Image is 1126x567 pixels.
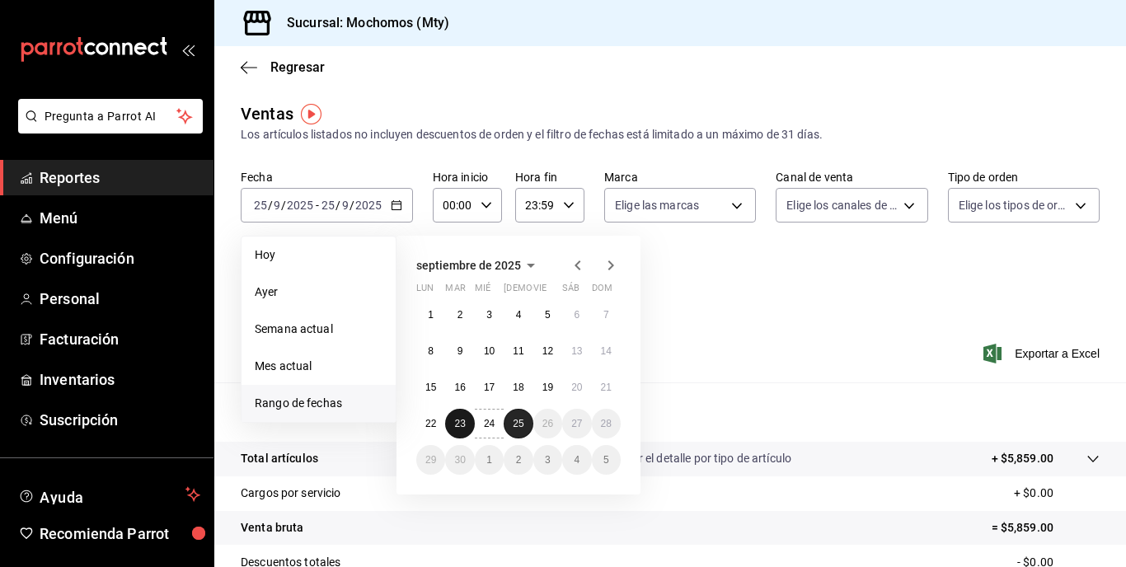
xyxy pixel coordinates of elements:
[241,171,413,183] label: Fecha
[12,119,203,137] a: Pregunta a Parrot AI
[562,336,591,366] button: 13 de septiembre de 2025
[571,418,582,429] abbr: 27 de septiembre de 2025
[486,309,492,321] abbr: 3 de septiembre de 2025
[533,409,562,438] button: 26 de septiembre de 2025
[428,345,434,357] abbr: 8 de septiembre de 2025
[504,445,533,475] button: 2 de octubre de 2025
[504,300,533,330] button: 4 de septiembre de 2025
[40,247,200,269] span: Configuración
[241,126,1100,143] div: Los artículos listados no incluyen descuentos de orden y el filtro de fechas está limitado a un m...
[445,445,474,475] button: 30 de septiembre de 2025
[484,382,495,393] abbr: 17 de septiembre de 2025
[571,382,582,393] abbr: 20 de septiembre de 2025
[542,418,553,429] abbr: 26 de septiembre de 2025
[286,199,314,212] input: ----
[542,345,553,357] abbr: 12 de septiembre de 2025
[425,418,436,429] abbr: 22 de septiembre de 2025
[273,199,281,212] input: --
[40,207,200,229] span: Menú
[281,199,286,212] span: /
[241,59,325,75] button: Regresar
[241,519,303,537] p: Venta bruta
[425,382,436,393] abbr: 15 de septiembre de 2025
[445,300,474,330] button: 2 de septiembre de 2025
[316,199,319,212] span: -
[592,445,621,475] button: 5 de octubre de 2025
[341,199,350,212] input: --
[533,373,562,402] button: 19 de septiembre de 2025
[255,283,382,301] span: Ayer
[484,418,495,429] abbr: 24 de septiembre de 2025
[445,336,474,366] button: 9 de septiembre de 2025
[416,409,445,438] button: 22 de septiembre de 2025
[592,283,612,300] abbr: domingo
[40,166,200,189] span: Reportes
[255,321,382,338] span: Semana actual
[40,368,200,391] span: Inventarios
[350,199,354,212] span: /
[457,345,463,357] abbr: 9 de septiembre de 2025
[433,171,502,183] label: Hora inicio
[40,522,200,545] span: Recomienda Parrot
[574,454,579,466] abbr: 4 de octubre de 2025
[274,13,449,33] h3: Sucursal: Mochomos (Mty)
[321,199,335,212] input: --
[513,345,523,357] abbr: 11 de septiembre de 2025
[504,283,601,300] abbr: jueves
[241,485,341,502] p: Cargos por servicio
[562,445,591,475] button: 4 de octubre de 2025
[416,373,445,402] button: 15 de septiembre de 2025
[592,373,621,402] button: 21 de septiembre de 2025
[515,171,584,183] label: Hora fin
[181,43,195,56] button: open_drawer_menu
[301,104,321,124] img: Tooltip marker
[241,450,318,467] p: Total artículos
[416,445,445,475] button: 29 de septiembre de 2025
[255,395,382,412] span: Rango de fechas
[545,454,551,466] abbr: 3 de octubre de 2025
[1014,485,1100,502] p: + $0.00
[416,336,445,366] button: 8 de septiembre de 2025
[545,309,551,321] abbr: 5 de septiembre de 2025
[18,99,203,134] button: Pregunta a Parrot AI
[562,300,591,330] button: 6 de septiembre de 2025
[416,283,434,300] abbr: lunes
[445,409,474,438] button: 23 de septiembre de 2025
[40,409,200,431] span: Suscripción
[603,454,609,466] abbr: 5 de octubre de 2025
[513,382,523,393] abbr: 18 de septiembre de 2025
[504,336,533,366] button: 11 de septiembre de 2025
[603,309,609,321] abbr: 7 de septiembre de 2025
[786,197,897,213] span: Elige los canales de venta
[562,409,591,438] button: 27 de septiembre de 2025
[542,382,553,393] abbr: 19 de septiembre de 2025
[270,59,325,75] span: Regresar
[416,300,445,330] button: 1 de septiembre de 2025
[516,309,522,321] abbr: 4 de septiembre de 2025
[445,373,474,402] button: 16 de septiembre de 2025
[592,409,621,438] button: 28 de septiembre de 2025
[601,345,612,357] abbr: 14 de septiembre de 2025
[615,197,699,213] span: Elige las marcas
[255,358,382,375] span: Mes actual
[475,336,504,366] button: 10 de septiembre de 2025
[454,382,465,393] abbr: 16 de septiembre de 2025
[268,199,273,212] span: /
[601,382,612,393] abbr: 21 de septiembre de 2025
[40,288,200,310] span: Personal
[533,336,562,366] button: 12 de septiembre de 2025
[475,283,490,300] abbr: miércoles
[533,283,547,300] abbr: viernes
[516,454,522,466] abbr: 2 de octubre de 2025
[253,199,268,212] input: --
[484,345,495,357] abbr: 10 de septiembre de 2025
[533,445,562,475] button: 3 de octubre de 2025
[475,445,504,475] button: 1 de octubre de 2025
[592,336,621,366] button: 14 de septiembre de 2025
[416,255,541,275] button: septiembre de 2025
[255,246,382,264] span: Hoy
[475,409,504,438] button: 24 de septiembre de 2025
[475,373,504,402] button: 17 de septiembre de 2025
[776,171,927,183] label: Canal de venta
[457,309,463,321] abbr: 2 de septiembre de 2025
